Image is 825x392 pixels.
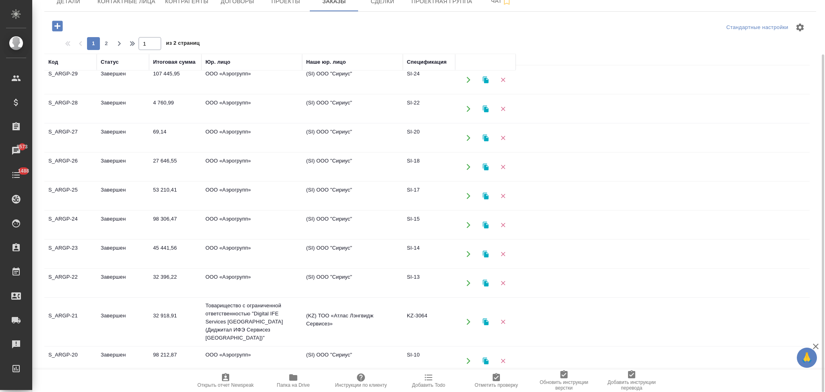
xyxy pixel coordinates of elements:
[460,314,477,330] button: Открыть
[395,369,462,392] button: Добавить Todo
[201,240,302,268] td: ООО «Аэрогрупп»
[201,153,302,181] td: ООО «Аэрогрупп»
[44,66,97,94] td: S_ARGP-29
[495,217,511,233] button: Удалить
[101,58,119,66] div: Статус
[477,100,494,117] button: Клонировать
[48,58,58,66] div: Код
[495,129,511,146] button: Удалить
[259,369,327,392] button: Папка на Drive
[460,100,477,117] button: Открыть
[149,95,201,123] td: 4 760,99
[477,217,494,233] button: Клонировать
[403,211,455,239] td: SI-15
[149,124,201,152] td: 69,14
[149,347,201,375] td: 98 212,87
[153,58,195,66] div: Итоговая сумма
[44,211,97,239] td: S_ARGP-24
[403,347,455,375] td: SI-10
[335,382,387,388] span: Инструкции по клиенту
[403,124,455,152] td: SI-20
[201,66,302,94] td: ООО «Аэрогрупп»
[97,211,149,239] td: Завершен
[407,58,447,66] div: Спецификация
[462,369,530,392] button: Отметить проверку
[477,158,494,175] button: Клонировать
[197,382,254,388] span: Открыть отчет Newspeak
[403,153,455,181] td: SI-18
[201,211,302,239] td: ООО «Аэрогрупп»
[403,182,455,210] td: SI-17
[97,153,149,181] td: Завершен
[797,348,817,368] button: 🙏
[97,95,149,123] td: Завершен
[201,124,302,152] td: ООО «Аэрогрупп»
[598,369,665,392] button: Добавить инструкции перевода
[460,71,477,88] button: Открыть
[44,124,97,152] td: S_ARGP-27
[97,269,149,297] td: Завершен
[460,352,477,369] button: Открыть
[535,379,593,391] span: Обновить инструкции верстки
[477,275,494,291] button: Клонировать
[790,18,810,37] span: Настроить таблицу
[460,275,477,291] button: Открыть
[477,188,494,204] button: Клонировать
[149,308,201,336] td: 32 918,91
[97,124,149,152] td: Завершен
[201,269,302,297] td: ООО «Аэрогрупп»
[403,240,455,268] td: SI-14
[149,240,201,268] td: 45 441,56
[495,246,511,262] button: Удалить
[44,153,97,181] td: S_ARGP-26
[13,167,34,175] span: 1488
[100,40,113,48] span: 2
[97,182,149,210] td: Завершен
[302,95,403,123] td: (SI) ООО "Сириус"
[2,141,30,161] a: 8573
[201,182,302,210] td: ООО «Аэрогрупп»
[477,129,494,146] button: Клонировать
[201,95,302,123] td: ООО «Аэрогрупп»
[530,369,598,392] button: Обновить инструкции верстки
[2,165,30,185] a: 1488
[302,347,403,375] td: (SI) ООО "Сириус"
[495,100,511,117] button: Удалить
[149,269,201,297] td: 32 396,22
[302,153,403,181] td: (SI) ООО "Сириус"
[201,298,302,346] td: Товарищество с ограниченной ответственностью "Digital IFE Services [GEOGRAPHIC_DATA] (Диджитал ИФ...
[97,66,149,94] td: Завершен
[149,182,201,210] td: 53 210,41
[460,188,477,204] button: Открыть
[302,211,403,239] td: (SI) ООО "Сириус"
[724,21,790,34] div: split button
[44,347,97,375] td: S_ARGP-20
[460,246,477,262] button: Открыть
[800,349,814,366] span: 🙏
[495,188,511,204] button: Удалить
[100,37,113,50] button: 2
[192,369,259,392] button: Открыть отчет Newspeak
[97,308,149,336] td: Завершен
[302,66,403,94] td: (SI) ООО "Сириус"
[403,95,455,123] td: SI-22
[495,352,511,369] button: Удалить
[149,66,201,94] td: 107 445,95
[44,240,97,268] td: S_ARGP-23
[44,308,97,336] td: S_ARGP-21
[302,124,403,152] td: (SI) ООО "Сириус"
[46,18,68,34] button: Добавить проект
[302,269,403,297] td: (SI) ООО "Сириус"
[44,95,97,123] td: S_ARGP-28
[477,352,494,369] button: Клонировать
[277,382,310,388] span: Папка на Drive
[403,66,455,94] td: SI-24
[44,269,97,297] td: S_ARGP-22
[412,382,445,388] span: Добавить Todo
[475,382,518,388] span: Отметить проверку
[495,158,511,175] button: Удалить
[302,182,403,210] td: (SI) ООО "Сириус"
[149,211,201,239] td: 98 306,47
[460,158,477,175] button: Открыть
[495,275,511,291] button: Удалить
